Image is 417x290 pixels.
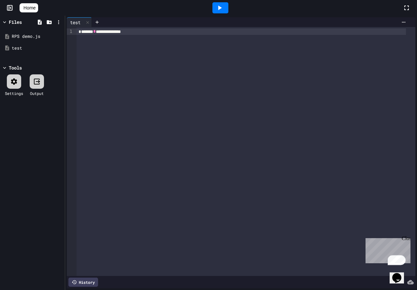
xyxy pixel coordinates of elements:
[30,90,44,96] div: Output
[3,3,45,41] div: Chat with us now!Close
[68,278,98,287] div: History
[12,45,63,52] div: test
[9,19,22,25] div: Files
[20,3,38,12] a: Home
[67,28,73,35] div: 1
[67,19,84,26] div: test
[23,5,36,11] span: Home
[67,17,92,27] div: test
[9,64,22,71] div: Tools
[12,33,63,40] div: RPS demo.js
[5,90,23,96] div: Settings
[363,236,410,263] iframe: chat widget
[77,27,415,276] div: To enrich screen reader interactions, please activate Accessibility in Grammarly extension settings
[390,264,410,283] iframe: chat widget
